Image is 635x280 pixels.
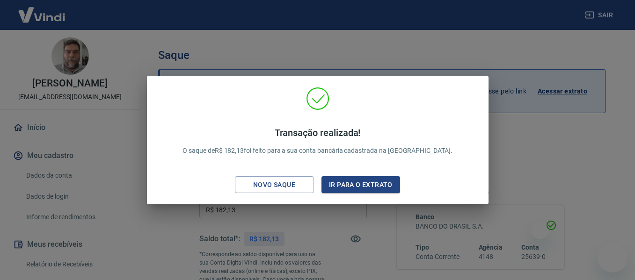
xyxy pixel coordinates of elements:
div: Novo saque [242,179,307,191]
iframe: Fechar mensagem [531,220,549,239]
button: Ir para o extrato [321,176,401,194]
button: Novo saque [235,176,314,194]
p: O saque de R$ 182,13 foi feito para a sua conta bancária cadastrada na [GEOGRAPHIC_DATA]. [182,127,453,156]
h4: Transação realizada! [182,127,453,138]
iframe: Botão para abrir a janela de mensagens [598,243,628,273]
